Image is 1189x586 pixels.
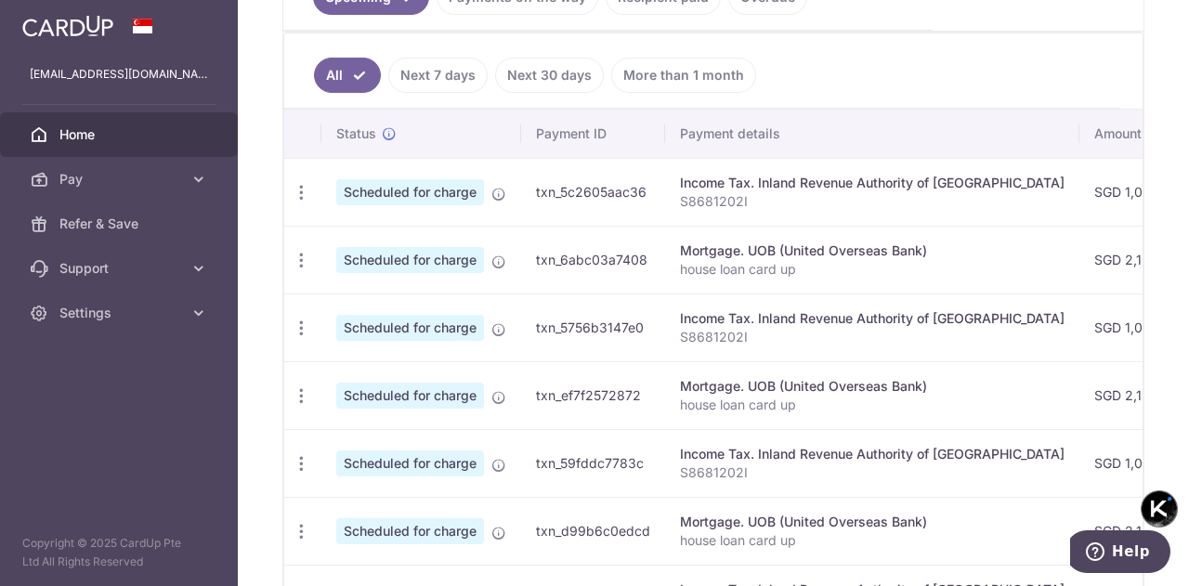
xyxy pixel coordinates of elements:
[680,445,1065,463] div: Income Tax. Inland Revenue Authority of [GEOGRAPHIC_DATA]
[521,497,665,565] td: txn_d99b6c0edcd
[336,315,484,341] span: Scheduled for charge
[680,241,1065,260] div: Mortgage. UOB (United Overseas Bank)
[59,170,182,189] span: Pay
[521,429,665,497] td: txn_59fddc7783c
[336,247,484,273] span: Scheduled for charge
[388,58,488,93] a: Next 7 days
[521,226,665,293] td: txn_6abc03a7408
[521,293,665,361] td: txn_5756b3147e0
[680,328,1065,346] p: S8681202I
[336,518,484,544] span: Scheduled for charge
[59,259,182,278] span: Support
[680,260,1065,279] p: house loan card up
[1094,124,1142,143] span: Amount
[59,125,182,144] span: Home
[521,110,665,158] th: Payment ID
[22,15,113,37] img: CardUp
[59,215,182,233] span: Refer & Save
[680,377,1065,396] div: Mortgage. UOB (United Overseas Bank)
[680,396,1065,414] p: house loan card up
[30,65,208,84] p: [EMAIL_ADDRESS][DOMAIN_NAME]
[495,58,604,93] a: Next 30 days
[680,531,1065,550] p: house loan card up
[336,124,376,143] span: Status
[680,513,1065,531] div: Mortgage. UOB (United Overseas Bank)
[680,192,1065,211] p: S8681202I
[336,450,484,476] span: Scheduled for charge
[521,361,665,429] td: txn_ef7f2572872
[680,463,1065,482] p: S8681202I
[521,158,665,226] td: txn_5c2605aac36
[680,309,1065,328] div: Income Tax. Inland Revenue Authority of [GEOGRAPHIC_DATA]
[59,304,182,322] span: Settings
[611,58,756,93] a: More than 1 month
[665,110,1079,158] th: Payment details
[336,383,484,409] span: Scheduled for charge
[1070,530,1170,577] iframe: Opens a widget where you can find more information
[680,174,1065,192] div: Income Tax. Inland Revenue Authority of [GEOGRAPHIC_DATA]
[314,58,381,93] a: All
[336,179,484,205] span: Scheduled for charge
